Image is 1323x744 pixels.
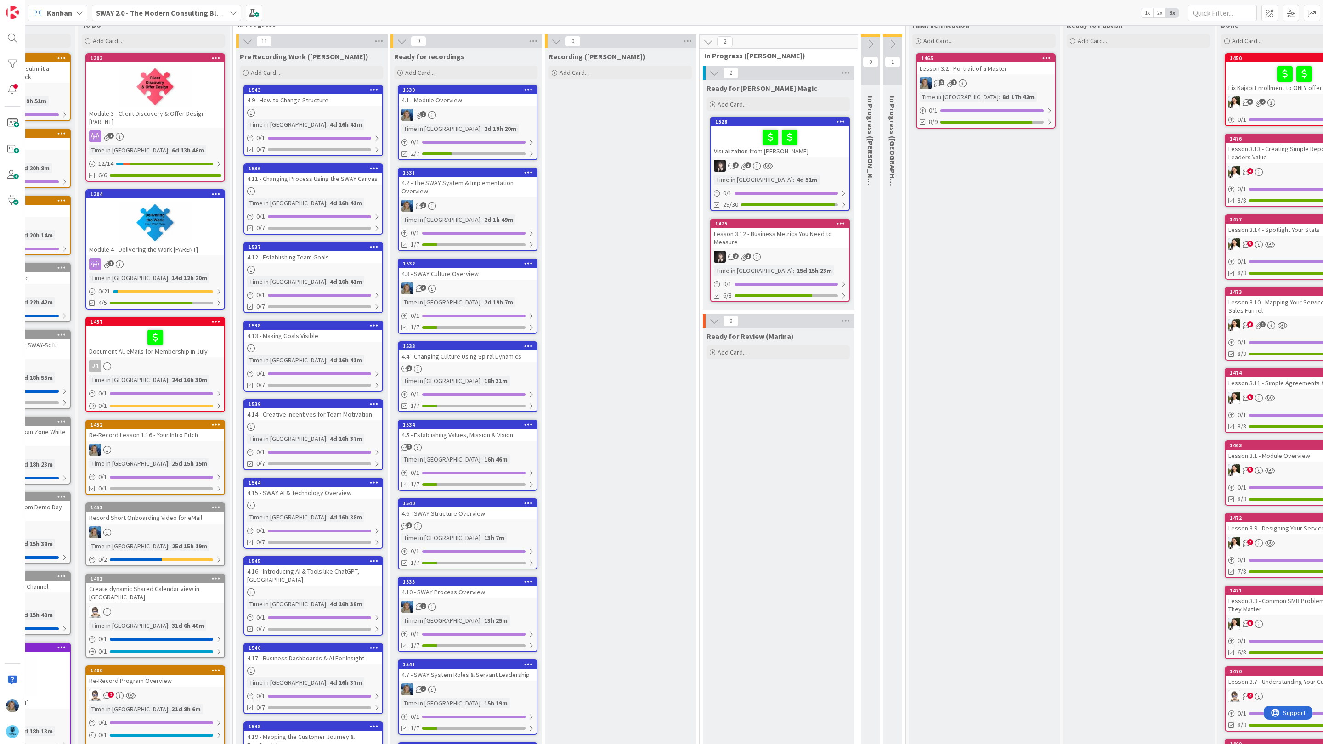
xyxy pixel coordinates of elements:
span: 0 / 1 [256,447,265,457]
span: Kanban [47,7,72,18]
span: 0 / 1 [1238,184,1246,194]
span: Add Card... [93,37,122,45]
span: : [168,375,170,385]
span: 1/7 [411,240,419,249]
span: 8/8 [1238,268,1246,278]
span: Add Card... [405,68,435,77]
input: Quick Filter... [1188,5,1257,21]
span: 1 [745,253,751,259]
span: 2 [406,444,412,450]
div: 6d 13h 46m [170,145,206,155]
div: JR [86,360,224,372]
div: 15334.4 - Changing Culture Using Spiral Dynamics [399,342,537,362]
div: MA [399,282,537,294]
span: : [326,434,328,444]
div: 1528Visualization from [PERSON_NAME] [711,118,849,157]
span: 4/5 [98,298,107,308]
div: MA [399,200,537,212]
span: 0 / 1 [723,279,732,289]
div: 4.12 - Establishing Team Goals [244,251,382,263]
span: 6 [1247,394,1253,400]
span: : [481,124,482,134]
div: 1465 [917,54,1055,62]
div: 4.11 - Changing Process Using the SWAY Canvas [244,173,382,185]
div: 15314.2 - The SWAY System & Implementation Overview [399,169,537,197]
span: 0 / 1 [256,212,265,221]
div: 15d 20h 14m [15,230,55,240]
div: 0/1 [86,388,224,399]
div: 1303 [90,55,224,62]
span: 5 [1247,99,1253,105]
div: 4.5 - Establishing Values, Mission & Vision [399,429,537,441]
div: 1536 [249,165,382,172]
span: : [326,276,328,287]
div: 15d 20h 8m [15,163,52,173]
div: 2d 1h 49m [482,214,515,225]
span: 8 [733,253,739,259]
div: Time in [GEOGRAPHIC_DATA] [401,376,481,386]
div: 1452Re-Record Lesson 1.16 - Your Intro Pitch [86,421,224,441]
img: MA [401,200,413,212]
span: 29/30 [723,200,738,209]
span: 8 [733,162,739,168]
div: 15434.9 - How to Change Structure [244,86,382,106]
a: 15344.5 - Establishing Values, Mission & VisionTime in [GEOGRAPHIC_DATA]:16h 46m0/11/7 [398,420,537,491]
div: 1304 [90,191,224,197]
span: : [481,376,482,386]
a: 1475Lesson 3.12 - Business Metrics You Need to MeasureBNTime in [GEOGRAPHIC_DATA]:15d 15h 23m0/16/8 [710,219,850,302]
span: 8/8 [1238,196,1246,205]
div: 0/1 [244,132,382,144]
div: JR [89,360,101,372]
span: : [326,119,328,130]
div: 0/21 [86,286,224,297]
a: 15444.15 - SWAY AI & Technology OverviewTime in [GEOGRAPHIC_DATA]:4d 16h 38m0/10/7 [243,478,383,549]
span: Add Card... [1232,37,1261,45]
span: 0 / 1 [98,472,107,482]
span: 3 [420,285,426,291]
div: Time in [GEOGRAPHIC_DATA] [247,119,326,130]
div: 4d 16h 41m [328,198,364,208]
div: Time in [GEOGRAPHIC_DATA] [247,276,326,287]
div: 1475Lesson 3.12 - Business Metrics You Need to Measure [711,220,849,248]
div: 4.2 - The SWAY System & Implementation Overview [399,177,537,197]
div: 4d 16h 41m [328,119,364,130]
div: Time in [GEOGRAPHIC_DATA] [401,124,481,134]
div: MA [86,444,224,456]
div: 1537 [244,243,382,251]
div: 2d 19h 20m [482,124,519,134]
div: 1304 [86,190,224,198]
div: Time in [GEOGRAPHIC_DATA] [401,214,481,225]
span: 0 / 1 [1238,410,1246,420]
div: 0/1 [244,446,382,458]
div: 1543 [249,87,382,93]
div: 0/1 [86,471,224,483]
span: 0 / 21 [98,287,110,296]
a: 15364.11 - Changing Process Using the SWAY CanvasTime in [GEOGRAPHIC_DATA]:4d 16h 41m0/10/7 [243,163,383,235]
div: 15394.14 - Creative Incentives for Team Motivation [244,400,382,420]
span: 0 / 1 [98,389,107,398]
a: 1465Lesson 3.2 - Portrait of a MasterMATime in [GEOGRAPHIC_DATA]:8d 17h 42m0/18/9 [916,53,1056,129]
div: 1304Module 4 - Delivering the Work [PARENT] [86,190,224,255]
div: 1457 [90,319,224,325]
div: 1538 [249,322,382,329]
span: : [168,458,170,468]
div: 1452 [86,421,224,429]
span: : [168,273,170,283]
a: 15324.3 - SWAY Culture OverviewMATime in [GEOGRAPHIC_DATA]:2d 19h 7m0/11/7 [398,259,537,334]
div: 0/1 [399,310,537,321]
div: 1533 [403,343,537,349]
span: 0 / 1 [1238,338,1246,347]
div: Time in [GEOGRAPHIC_DATA] [89,375,168,385]
div: 8d 17h 42m [1000,92,1037,102]
div: Time in [GEOGRAPHIC_DATA] [247,355,326,365]
span: 8 [939,79,944,85]
div: 1539 [244,400,382,408]
span: 6 [1247,321,1253,327]
div: 4.14 - Creative Incentives for Team Motivation [244,408,382,420]
span: Add Card... [251,68,280,77]
a: 1304Module 4 - Delivering the Work [PARENT]Time in [GEOGRAPHIC_DATA]:14d 12h 20m0/214/5 [85,189,225,310]
span: 1 [420,111,426,117]
div: 0/1 [711,187,849,199]
img: AK [1228,166,1240,178]
div: 12/14 [86,158,224,169]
